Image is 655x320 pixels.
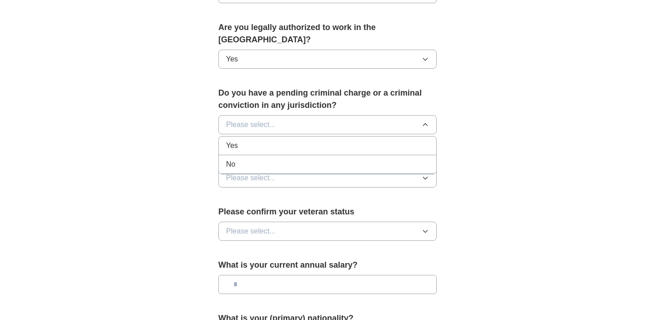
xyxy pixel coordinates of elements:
[226,54,238,65] span: Yes
[226,159,235,170] span: No
[218,222,437,241] button: Please select...
[218,259,437,271] label: What is your current annual salary?
[218,87,437,112] label: Do you have a pending criminal charge or a criminal conviction in any jurisdiction?
[226,173,276,183] span: Please select...
[218,21,437,46] label: Are you legally authorized to work in the [GEOGRAPHIC_DATA]?
[218,206,437,218] label: Please confirm your veteran status
[226,140,238,151] span: Yes
[226,119,276,130] span: Please select...
[218,50,437,69] button: Yes
[218,115,437,134] button: Please select...
[218,168,437,188] button: Please select...
[226,226,276,237] span: Please select...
